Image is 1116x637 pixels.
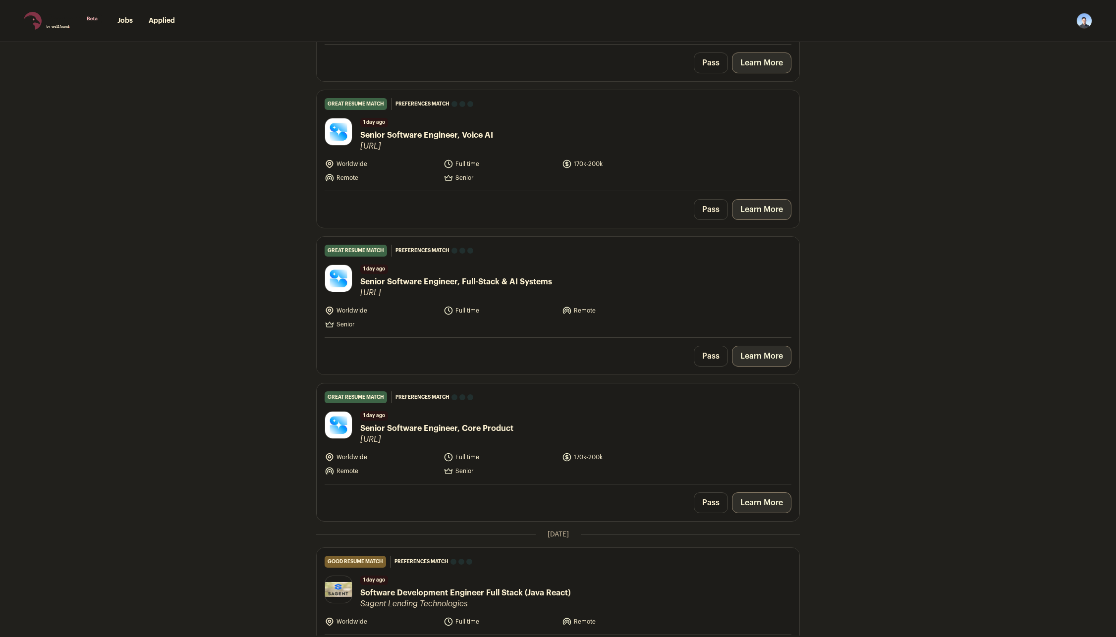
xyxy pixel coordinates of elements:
span: Preferences match [395,99,449,109]
a: good resume match Preferences match 1 day ago Software Development Engineer Full Stack (Java Reac... [317,548,799,635]
div: great resume match [325,391,387,403]
li: Remote [325,466,438,476]
span: Preferences match [395,392,449,402]
a: great resume match Preferences match 1 day ago Senior Software Engineer, Full-Stack & AI Systems ... [317,237,799,337]
span: [URL] [360,434,513,444]
li: Worldwide [325,452,438,462]
a: Applied [149,17,175,24]
span: [URL] [360,288,552,298]
a: Learn More [732,199,791,220]
li: Worldwide [325,617,438,627]
button: Open dropdown [1076,13,1092,29]
img: caa57462039f8c1b4a3cce447b3363636cfffe04262c0c588d50904429ddd27d.jpg [325,265,352,291]
li: Senior [444,466,557,476]
li: Remote [562,617,675,627]
span: Software Development Engineer Full Stack (Java React) [360,587,570,599]
span: 1 day ago [360,411,388,421]
img: bf5a36988296ca91419de4c9a8766f35c98bf69c26648c175a7f2a4c0f185154.jpg [325,582,352,597]
button: Pass [694,53,728,73]
a: Jobs [117,17,133,24]
li: Worldwide [325,306,438,316]
li: Full time [444,306,557,316]
img: 10600165-medium_jpg [1076,13,1092,29]
li: Full time [444,617,557,627]
li: Worldwide [325,159,438,169]
img: caa57462039f8c1b4a3cce447b3363636cfffe04262c0c588d50904429ddd27d.jpg [325,412,352,438]
a: great resume match Preferences match 1 day ago Senior Software Engineer, Voice AI [URL] Worldwide... [317,90,799,191]
span: 1 day ago [360,576,388,585]
span: [DATE] [548,530,569,539]
span: Sagent Lending Technologies [360,599,570,609]
span: 1 day ago [360,265,388,274]
span: 1 day ago [360,118,388,127]
div: great resume match [325,98,387,110]
img: caa57462039f8c1b4a3cce447b3363636cfffe04262c0c588d50904429ddd27d.jpg [325,118,352,145]
li: Remote [562,306,675,316]
a: Learn More [732,492,791,513]
span: Preferences match [395,246,449,256]
span: Preferences match [394,557,448,567]
li: Full time [444,452,557,462]
div: great resume match [325,245,387,257]
li: Remote [325,173,438,183]
span: Senior Software Engineer, Core Product [360,423,513,434]
li: Full time [444,159,557,169]
li: 170k-200k [562,159,675,169]
li: Senior [444,173,557,183]
span: Senior Software Engineer, Full-Stack & AI Systems [360,276,552,288]
span: Senior Software Engineer, Voice AI [360,129,493,141]
button: Pass [694,492,728,513]
li: 170k-200k [562,452,675,462]
a: great resume match Preferences match 1 day ago Senior Software Engineer, Core Product [URL] World... [317,383,799,484]
a: Learn More [732,346,791,367]
a: Learn More [732,53,791,73]
div: good resume match [325,556,386,568]
button: Pass [694,199,728,220]
button: Pass [694,346,728,367]
li: Senior [325,319,438,329]
span: [URL] [360,141,493,151]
